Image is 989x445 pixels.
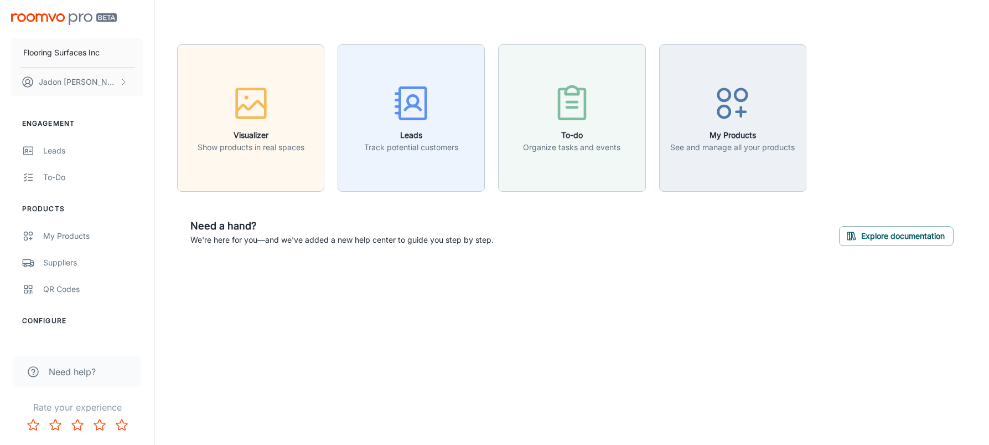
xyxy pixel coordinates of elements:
h6: To-do [523,129,620,141]
button: Jadon [PERSON_NAME] [11,68,143,96]
p: Organize tasks and events [523,141,620,154]
a: LeadsTrack potential customers [338,111,485,122]
div: To-do [43,171,143,183]
p: Jadon [PERSON_NAME] [39,76,117,88]
button: VisualizerShow products in real spaces [177,44,324,192]
p: Track potential customers [364,141,458,154]
h6: My Products [670,129,795,141]
h6: Need a hand? [190,218,494,234]
div: Suppliers [43,257,143,269]
a: My ProductsSee and manage all your products [659,111,806,122]
button: Flooring Surfaces Inc [11,38,143,67]
p: See and manage all your products [670,141,795,154]
p: Flooring Surfaces Inc [23,47,100,59]
button: Explore documentation [839,226,954,246]
h6: Leads [364,129,458,141]
div: QR Codes [43,283,143,295]
button: LeadsTrack potential customers [338,44,485,192]
a: Explore documentation [839,230,954,241]
div: My Products [43,230,143,242]
a: To-doOrganize tasks and events [498,111,645,122]
h6: Visualizer [198,129,304,141]
p: We're here for you—and we've added a new help center to guide you step by step. [190,234,494,246]
button: To-doOrganize tasks and events [498,44,645,192]
div: Leads [43,145,143,157]
p: Show products in real spaces [198,141,304,154]
button: My ProductsSee and manage all your products [659,44,806,192]
img: Roomvo PRO Beta [11,13,117,25]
